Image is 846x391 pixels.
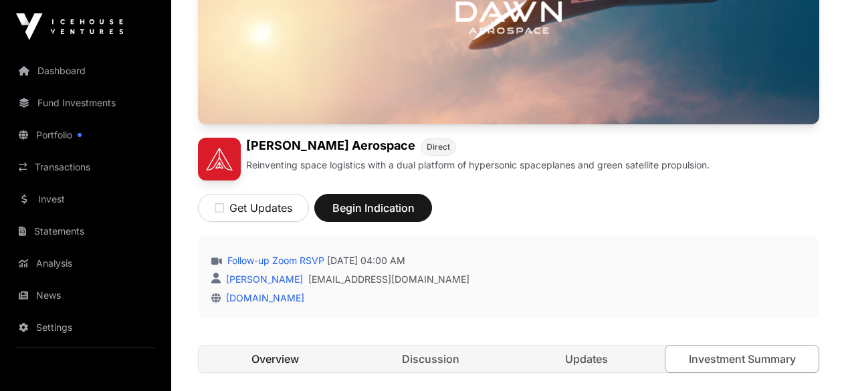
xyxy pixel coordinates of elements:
[11,184,161,214] a: Invest
[225,254,324,267] a: Follow-up Zoom RSVP
[11,281,161,310] a: News
[11,249,161,278] a: Analysis
[665,345,819,373] a: Investment Summary
[314,194,432,222] button: Begin Indication
[11,217,161,246] a: Statements
[11,56,161,86] a: Dashboard
[16,13,123,40] img: Icehouse Ventures Logo
[221,292,304,303] a: [DOMAIN_NAME]
[779,327,846,391] iframe: Chat Widget
[198,138,241,180] img: Dawn Aerospace
[199,346,819,372] nav: Tabs
[314,207,432,221] a: Begin Indication
[246,158,710,172] p: Reinventing space logistics with a dual platform of hypersonic spaceplanes and green satellite pr...
[11,120,161,150] a: Portfolio
[11,313,161,342] a: Settings
[223,273,303,285] a: [PERSON_NAME]
[331,200,415,216] span: Begin Indication
[11,88,161,118] a: Fund Investments
[11,152,161,182] a: Transactions
[246,138,415,156] h1: [PERSON_NAME] Aerospace
[308,273,469,286] a: [EMAIL_ADDRESS][DOMAIN_NAME]
[427,142,450,152] span: Direct
[199,346,352,372] a: Overview
[354,346,508,372] a: Discussion
[327,254,405,267] span: [DATE] 04:00 AM
[198,194,309,222] button: Get Updates
[510,346,663,372] a: Updates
